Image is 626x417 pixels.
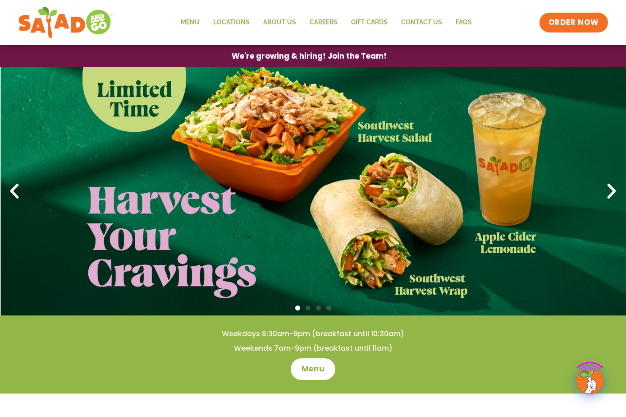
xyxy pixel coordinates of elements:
[256,12,303,33] a: About Us
[291,358,335,380] a: Menu
[449,12,479,33] a: FAQs
[18,343,608,353] h4: Weekends 7am-9pm (breakfast until 11am)
[539,13,608,32] a: ORDER NOW
[5,181,24,201] div: Previous slide
[306,306,311,310] span: Go to slide 2
[218,46,400,67] a: We're growing & hiring! Join the Team!
[326,306,331,310] span: Go to slide 4
[394,12,449,33] a: Contact Us
[548,17,599,28] span: ORDER NOW
[174,12,479,33] nav: Menu
[174,12,206,33] a: Menu
[303,12,344,33] a: Careers
[602,181,621,201] div: Next slide
[316,306,321,310] span: Go to slide 3
[206,12,256,33] a: Locations
[295,306,300,310] span: Go to slide 1
[302,364,324,375] span: Menu
[344,12,394,33] a: GIFT CARDS
[18,5,113,41] img: new-SAG-logo-768×292
[232,52,387,60] span: We're growing & hiring! Join the Team!
[18,329,608,339] h4: Weekdays 6:30am-9pm (breakfast until 10:30am)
